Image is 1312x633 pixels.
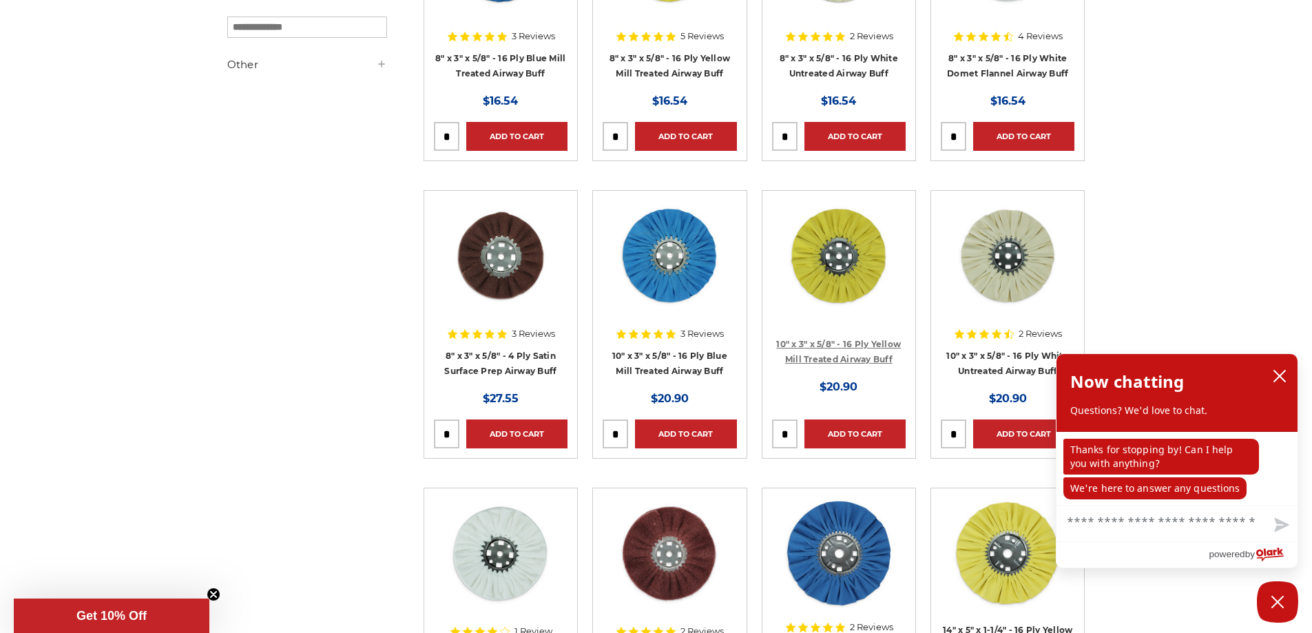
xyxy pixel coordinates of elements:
[784,498,894,608] img: 14 inch blue mill treated polishing machine airway buffing wheel
[1257,581,1298,623] button: Close Chatbox
[784,200,894,311] img: 10 inch yellow mill treated airway buff
[434,498,568,632] a: 10 inch airway polishing wheel white domet flannel
[612,351,727,377] a: 10" x 3" x 5/8" - 16 Ply Blue Mill Treated Airway Buff
[952,498,1063,608] img: 14 inch yellow mill treated Polishing Machine Airway Buff
[1056,353,1298,568] div: olark chatbox
[1018,32,1063,41] span: 4 Reviews
[973,122,1074,151] a: Add to Cart
[989,392,1027,405] span: $20.90
[772,498,906,632] a: 14 inch blue mill treated polishing machine airway buffing wheel
[483,392,519,405] span: $27.55
[635,419,736,448] a: Add to Cart
[680,32,724,41] span: 5 Reviews
[483,94,518,107] span: $16.54
[603,200,736,334] a: 10 inch blue treated airway buffing wheel
[227,56,387,73] h5: Other
[466,122,568,151] a: Add to Cart
[434,200,568,334] a: 8 inch satin surface prep airway buff
[804,122,906,151] a: Add to Cart
[635,122,736,151] a: Add to Cart
[512,32,555,41] span: 3 Reviews
[446,200,556,311] img: 8 inch satin surface prep airway buff
[466,419,568,448] a: Add to Cart
[946,351,1069,377] a: 10" x 3" x 5/8" - 16 Ply White Untreated Airway Buff
[941,498,1074,632] a: 14 inch yellow mill treated Polishing Machine Airway Buff
[1063,477,1247,499] p: We're here to answer any questions
[1263,510,1298,541] button: Send message
[850,32,893,41] span: 2 Reviews
[435,53,565,79] a: 8" x 3" x 5/8" - 16 Ply Blue Mill Treated Airway Buff
[850,623,893,632] span: 2 Reviews
[446,498,556,608] img: 10 inch airway polishing wheel white domet flannel
[1019,329,1062,338] span: 2 Reviews
[1063,439,1259,475] p: Thanks for stopping by! Can I help you with anything?
[821,94,856,107] span: $16.54
[1209,546,1245,563] span: powered
[14,599,209,633] div: Get 10% OffClose teaser
[973,419,1074,448] a: Add to Cart
[614,498,725,608] img: 10 inch satin surface prep airway buffing wheel
[952,200,1063,311] img: 10 inch untreated airway buffing wheel
[1245,546,1255,563] span: by
[1070,368,1184,395] h2: Now chatting
[1269,366,1291,386] button: close chatbox
[1209,542,1298,568] a: Powered by Olark
[947,53,1068,79] a: 8" x 3" x 5/8" - 16 Ply White Domet Flannel Airway Buff
[941,200,1074,334] a: 10 inch untreated airway buffing wheel
[603,498,736,632] a: 10 inch satin surface prep airway buffing wheel
[680,329,724,338] span: 3 Reviews
[1056,432,1298,505] div: chat
[610,53,731,79] a: 8" x 3" x 5/8" - 16 Ply Yellow Mill Treated Airway Buff
[772,200,906,334] a: 10 inch yellow mill treated airway buff
[444,351,556,377] a: 8" x 3" x 5/8" - 4 Ply Satin Surface Prep Airway Buff
[614,200,725,311] img: 10 inch blue treated airway buffing wheel
[804,419,906,448] a: Add to Cart
[820,380,857,393] span: $20.90
[512,329,555,338] span: 3 Reviews
[207,588,220,601] button: Close teaser
[651,392,689,405] span: $20.90
[990,94,1025,107] span: $16.54
[780,53,898,79] a: 8" x 3" x 5/8" - 16 Ply White Untreated Airway Buff
[652,94,687,107] span: $16.54
[1070,404,1284,417] p: Questions? We'd love to chat.
[76,609,147,623] span: Get 10% Off
[776,339,901,365] a: 10" x 3" x 5/8" - 16 Ply Yellow Mill Treated Airway Buff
